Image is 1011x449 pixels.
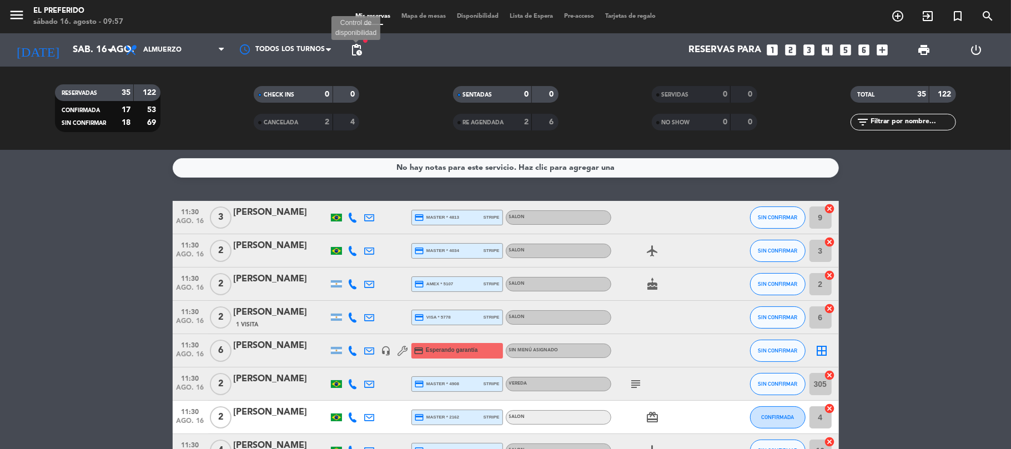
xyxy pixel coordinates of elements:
[761,414,794,420] span: CONFIRMADA
[463,92,492,98] span: SENTADAS
[325,90,330,98] strong: 0
[177,218,204,230] span: ago. 16
[750,406,806,428] button: CONFIRMADA
[917,43,930,57] span: print
[147,106,158,114] strong: 53
[869,116,955,128] input: Filtrar por nombre...
[234,272,328,286] div: [PERSON_NAME]
[122,89,130,97] strong: 35
[549,90,556,98] strong: 0
[350,90,357,98] strong: 0
[62,108,100,113] span: CONFIRMADA
[331,16,380,41] div: Control de disponibilidad
[143,46,182,54] span: Almuerzo
[33,17,123,28] div: sábado 16. agosto - 09:57
[646,411,660,424] i: card_giftcard
[484,380,500,387] span: stripe
[504,13,559,19] span: Lista de Espera
[750,373,806,395] button: SIN CONFIRMAR
[750,340,806,362] button: SIN CONFIRMAR
[463,120,504,125] span: RE AGENDADA
[415,379,460,389] span: master * 4908
[414,346,424,356] i: credit_card
[426,346,477,355] span: Esperando garantía
[758,314,797,320] span: SIN CONFIRMAR
[8,7,25,23] i: menu
[8,38,67,62] i: [DATE]
[857,92,874,98] span: TOTAL
[970,43,983,57] i: power_settings_new
[816,344,829,357] i: border_all
[122,119,130,127] strong: 18
[662,92,689,98] span: SERVIDAS
[177,205,204,218] span: 11:30
[750,306,806,329] button: SIN CONFIRMAR
[784,43,798,57] i: looks_two
[234,305,328,320] div: [PERSON_NAME]
[264,92,294,98] span: CHECK INS
[921,9,934,23] i: exit_to_app
[177,405,204,417] span: 11:30
[549,118,556,126] strong: 6
[177,251,204,264] span: ago. 16
[234,205,328,220] div: [PERSON_NAME]
[62,120,106,126] span: SIN CONFIRMAR
[509,215,525,219] span: SALON
[264,120,298,125] span: CANCELADA
[824,270,836,281] i: cancel
[509,248,525,253] span: SALON
[950,33,1003,67] div: LOG OUT
[938,90,953,98] strong: 122
[824,236,836,248] i: cancel
[451,13,504,19] span: Disponibilidad
[748,90,755,98] strong: 0
[177,351,204,364] span: ago. 16
[857,43,872,57] i: looks_6
[766,43,780,57] i: looks_one
[509,315,525,319] span: SALON
[484,214,500,221] span: stripe
[917,90,926,98] strong: 35
[559,13,600,19] span: Pre-acceso
[177,238,204,251] span: 11:30
[415,312,425,322] i: credit_card
[415,213,460,223] span: master * 4813
[748,118,755,126] strong: 0
[396,162,615,174] div: No hay notas para este servicio. Haz clic para agregar una
[689,45,762,56] span: Reservas para
[350,43,363,57] span: pending_actions
[8,7,25,27] button: menu
[177,305,204,317] span: 11:30
[646,278,660,291] i: cake
[234,339,328,353] div: [PERSON_NAME]
[750,273,806,295] button: SIN CONFIRMAR
[802,43,817,57] i: looks_3
[876,43,890,57] i: add_box
[750,206,806,229] button: SIN CONFIRMAR
[210,373,232,395] span: 2
[177,338,204,351] span: 11:30
[662,120,690,125] span: NO SHOW
[758,347,797,354] span: SIN CONFIRMAR
[210,306,232,329] span: 2
[630,377,643,391] i: subject
[210,206,232,229] span: 3
[856,115,869,129] i: filter_list
[415,412,460,422] span: master * 2162
[350,118,357,126] strong: 4
[824,436,836,447] i: cancel
[210,273,232,295] span: 2
[484,280,500,287] span: stripe
[177,271,204,284] span: 11:30
[839,43,853,57] i: looks_5
[723,118,727,126] strong: 0
[415,279,454,289] span: amex * 5107
[484,247,500,254] span: stripe
[509,381,527,386] span: VEREDA
[824,403,836,414] i: cancel
[415,246,460,256] span: master * 4034
[824,203,836,214] i: cancel
[758,381,797,387] span: SIN CONFIRMAR
[234,405,328,420] div: [PERSON_NAME]
[177,317,204,330] span: ago. 16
